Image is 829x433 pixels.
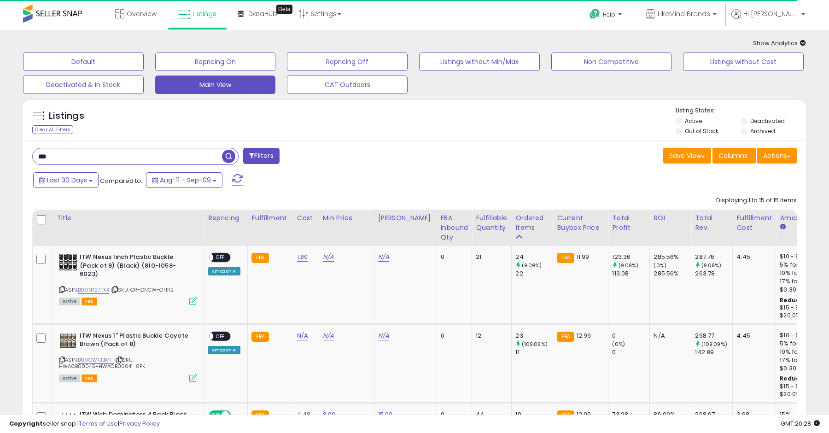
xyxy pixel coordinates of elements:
div: 0 [612,348,649,357]
div: Fulfillment Cost [736,213,772,233]
span: All listings currently available for purchase on Amazon [59,298,80,305]
small: (0%) [654,262,666,269]
small: Amazon Fees. [780,223,785,231]
a: Privacy Policy [119,419,160,428]
img: 51EtOsZscqL._SL40_.jpg [59,332,77,350]
span: Aug-11 - Sep-09 [160,176,211,185]
div: 285.56% [654,253,691,261]
small: FBA [251,332,269,342]
button: Deactivated & In Stock [23,76,144,94]
div: Fulfillment [251,213,289,223]
span: LikeMind Brands [658,9,710,18]
div: 4.45 [736,332,769,340]
button: Aug-11 - Sep-09 [146,172,222,188]
button: Listings without Cost [683,53,804,71]
label: Archived [750,127,775,135]
div: Title [57,213,200,223]
button: Save View [663,148,711,164]
span: Compared to: [100,176,142,185]
small: FBA [557,253,574,263]
div: Cost [297,213,315,223]
a: N/A [323,331,334,340]
div: ASIN: [59,332,197,381]
div: Total Profit [612,213,646,233]
div: Current Buybox Price [557,213,604,233]
div: ROI [654,213,687,223]
a: 1.80 [297,252,308,262]
b: ITW Nexus 1" Plastic Buckle Coyote Brown (Pack of 8) [80,332,192,351]
span: OFF [213,333,228,340]
button: Columns [712,148,756,164]
div: Amazon AI [208,267,240,275]
button: Repricing Off [287,53,408,71]
div: 24 [515,253,553,261]
span: DataHub [248,9,277,18]
div: Total Rev. [695,213,729,233]
small: (9.09%) [619,262,639,269]
span: FBA [82,374,97,382]
div: 4.45 [736,253,769,261]
span: 2025-10-10 20:28 GMT [781,419,820,428]
div: 0 [441,253,465,261]
div: [PERSON_NAME] [378,213,433,223]
div: Min Price [323,213,370,223]
small: (9.09%) [701,262,722,269]
img: 51cY5cyb1pL._SL40_.jpg [59,253,77,271]
div: 21 [476,253,504,261]
small: FBA [557,332,574,342]
div: 113.08 [612,269,649,278]
span: Show Analytics [753,39,806,47]
a: Help [582,1,631,30]
button: Main View [155,76,276,94]
button: Filters [243,148,279,164]
strong: Copyright [9,419,43,428]
button: Repricing On [155,53,276,71]
span: | SKU: CR-CNCW-OHRB [111,286,173,293]
span: Overview [127,9,157,18]
div: Amazon AI [208,346,240,354]
b: ITW Nexus 1inch Plastic Buckle (Pack of 8) (Black) (810-1058-6023) [80,253,192,281]
label: Out of Stock [685,127,718,135]
a: N/A [378,331,389,340]
label: Deactivated [750,117,785,125]
span: Hi [PERSON_NAME] [743,9,799,18]
a: N/A [323,252,334,262]
div: seller snap | | [9,420,160,428]
div: 11 [515,348,553,357]
div: 287.76 [695,253,732,261]
div: 123.36 [612,253,649,261]
h5: Listings [49,110,84,123]
span: Last 30 Days [47,176,87,185]
small: FBA [251,253,269,263]
div: Ordered Items [515,213,549,233]
a: Hi [PERSON_NAME] [731,9,805,30]
div: 263.78 [695,269,732,278]
button: Listings without Min/Max [419,53,540,71]
a: Terms of Use [79,419,118,428]
span: All listings currently available for purchase on Amazon [59,374,80,382]
div: Repricing [208,213,244,223]
small: (109.09%) [522,340,548,348]
a: B09GW7JBMH [78,356,114,364]
div: 285.56% [654,269,691,278]
button: Actions [757,148,797,164]
span: Listings [193,9,216,18]
small: (0%) [612,340,625,348]
a: N/A [378,252,389,262]
small: (9.09%) [522,262,542,269]
div: N/A [654,332,684,340]
small: (109.09%) [701,340,727,348]
div: FBA inbound Qty [441,213,468,242]
div: Fulfillable Quantity [476,213,508,233]
div: 142.89 [695,348,732,357]
a: B09NT27FXX [78,286,109,294]
div: 298.77 [695,332,732,340]
div: 22 [515,269,553,278]
span: Help [603,11,615,18]
button: CAT Outdoors [287,76,408,94]
div: Tooltip anchor [276,5,292,14]
div: Displaying 1 to 15 of 15 items [716,196,797,205]
div: 12 [476,332,504,340]
span: | SKU: HWACB00045+HWACB00041-8PK [59,356,145,370]
label: Active [685,117,702,125]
